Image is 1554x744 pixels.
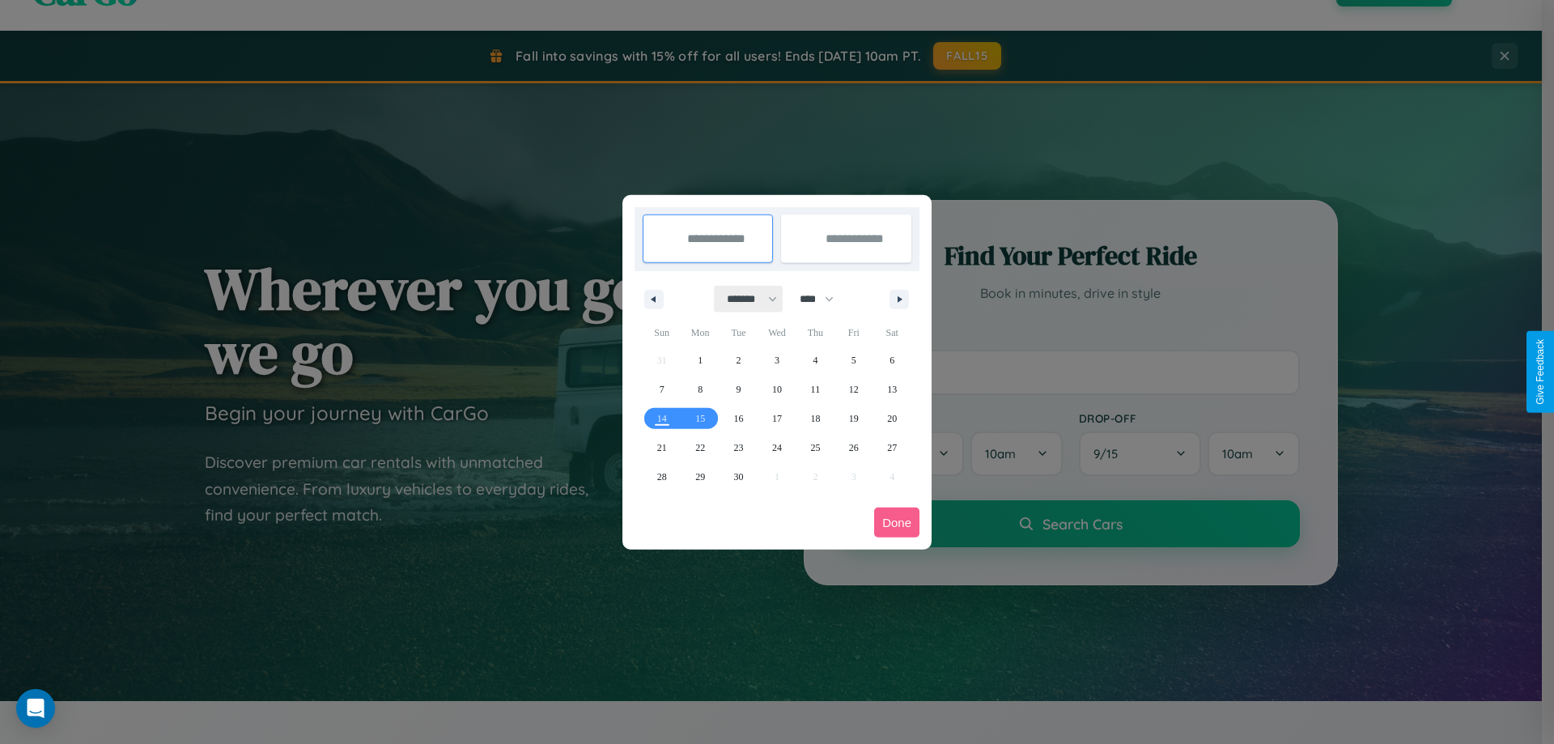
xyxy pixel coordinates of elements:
button: 19 [834,404,873,433]
span: Tue [720,320,758,346]
span: 2 [737,346,741,375]
span: 26 [849,433,859,462]
span: 3 [775,346,779,375]
span: 6 [890,346,894,375]
span: Wed [758,320,796,346]
button: 1 [681,346,719,375]
button: 21 [643,433,681,462]
span: 23 [734,433,744,462]
button: 30 [720,462,758,491]
button: 3 [758,346,796,375]
button: 5 [834,346,873,375]
button: 13 [873,375,911,404]
div: Open Intercom Messenger [16,689,55,728]
button: 25 [796,433,834,462]
span: 7 [660,375,664,404]
span: 12 [849,375,859,404]
button: 14 [643,404,681,433]
button: 27 [873,433,911,462]
button: 22 [681,433,719,462]
span: 20 [887,404,897,433]
span: 1 [698,346,703,375]
span: 16 [734,404,744,433]
span: 18 [810,404,820,433]
button: 7 [643,375,681,404]
span: 8 [698,375,703,404]
button: 17 [758,404,796,433]
button: 9 [720,375,758,404]
button: 29 [681,462,719,491]
button: 28 [643,462,681,491]
span: 29 [695,462,705,491]
button: 26 [834,433,873,462]
span: 19 [849,404,859,433]
span: 15 [695,404,705,433]
button: Done [874,508,919,538]
span: 28 [657,462,667,491]
span: 22 [695,433,705,462]
button: 12 [834,375,873,404]
button: 20 [873,404,911,433]
span: Sun [643,320,681,346]
button: 10 [758,375,796,404]
span: Fri [834,320,873,346]
span: 11 [811,375,821,404]
span: 10 [772,375,782,404]
span: 5 [851,346,856,375]
span: Sat [873,320,911,346]
span: 30 [734,462,744,491]
span: 9 [737,375,741,404]
span: 13 [887,375,897,404]
span: 27 [887,433,897,462]
button: 6 [873,346,911,375]
span: 25 [810,433,820,462]
span: Mon [681,320,719,346]
span: 24 [772,433,782,462]
button: 4 [796,346,834,375]
button: 24 [758,433,796,462]
button: 8 [681,375,719,404]
span: 21 [657,433,667,462]
button: 23 [720,433,758,462]
button: 2 [720,346,758,375]
button: 11 [796,375,834,404]
span: 17 [772,404,782,433]
span: 14 [657,404,667,433]
span: 4 [813,346,817,375]
span: Thu [796,320,834,346]
button: 16 [720,404,758,433]
button: 18 [796,404,834,433]
div: Give Feedback [1535,339,1546,405]
button: 15 [681,404,719,433]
